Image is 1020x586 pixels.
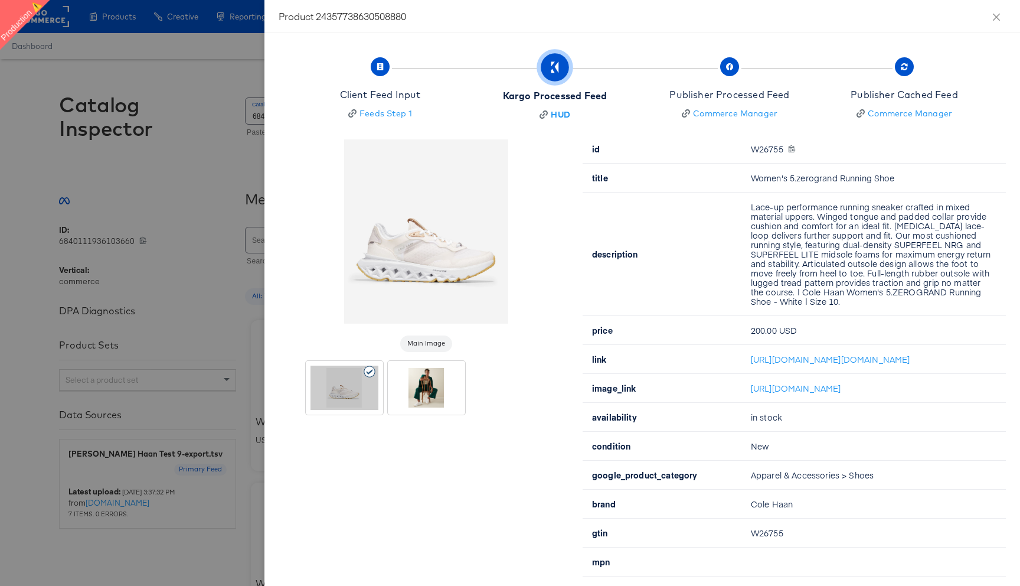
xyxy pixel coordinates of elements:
b: price [592,324,613,336]
a: Commerce Manager [851,108,958,119]
div: Client Feed Input [340,88,421,102]
b: gtin [592,527,608,539]
a: [URL][DOMAIN_NAME][DOMAIN_NAME] [751,353,910,365]
td: 200.00 USD [741,316,1006,345]
b: mpn [592,556,610,568]
b: image_link [592,382,636,394]
div: Kargo Processed Feed [503,89,607,103]
div: HUD [551,109,570,121]
div: Product 24357738630508880 [279,9,1006,22]
b: title [592,172,608,184]
button: Kargo Processed FeedHUD [463,47,647,135]
td: W26755 [741,519,1006,548]
td: Apparel & Accessories > Shoes [741,461,1006,490]
td: Women's 5.zerogrand Running Shoe [741,164,1006,193]
b: link [592,353,607,365]
a: Feeds Step 1 [340,108,421,119]
b: id [592,143,600,155]
td: Cole Haan [741,490,1006,519]
div: Publisher Cached Feed [851,88,958,102]
td: Lace-up performance running sneaker crafted in mixed material uppers. Winged tongue and padded co... [741,193,1006,316]
span: Main Image [400,339,452,349]
div: W26755 [751,144,992,154]
div: Commerce Manager [868,108,952,119]
td: New [741,432,1006,461]
a: HUD [503,109,607,121]
a: Commerce Manager [669,108,789,119]
div: Publisher Processed Feed [669,88,789,102]
button: Publisher Processed FeedCommerce Manager [637,47,822,134]
a: [URL][DOMAIN_NAME] [751,382,841,394]
div: Feeds Step 1 [359,108,412,119]
b: brand [592,498,616,510]
b: google_product_category [592,469,697,481]
div: Commerce Manager [693,108,777,119]
b: condition [592,440,630,452]
b: availability [592,411,637,423]
b: description [592,248,638,260]
td: in stock [741,403,1006,432]
button: Client Feed InputFeeds Step 1 [288,47,472,134]
button: Publisher Cached FeedCommerce Manager [812,47,996,134]
span: close [992,12,1001,22]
